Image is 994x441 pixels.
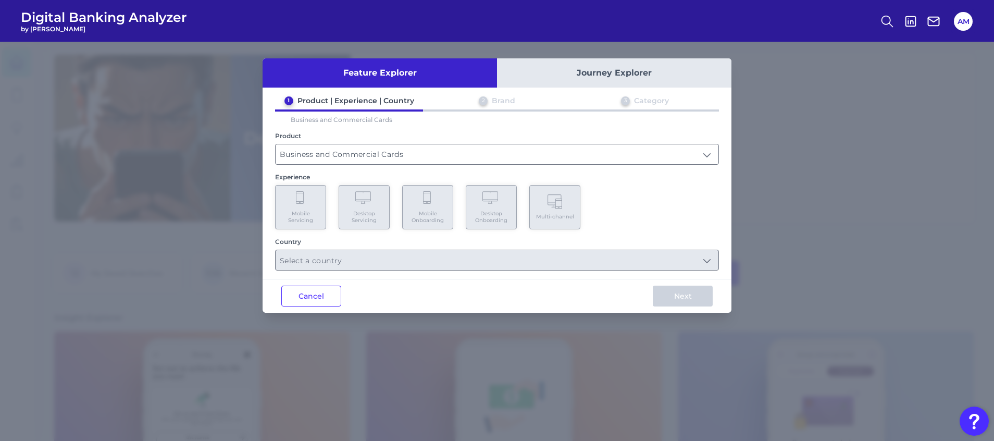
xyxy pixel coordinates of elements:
[621,96,630,105] div: 3
[281,286,341,307] button: Cancel
[497,58,731,88] button: Journey Explorer
[408,210,448,224] span: Mobile Onboarding
[536,213,574,220] span: Multi-channel
[275,132,719,140] div: Product
[479,96,488,105] div: 2
[263,58,497,88] button: Feature Explorer
[275,238,719,246] div: Country
[954,12,973,31] button: AM
[634,96,669,105] div: Category
[402,185,453,229] button: Mobile Onboarding
[471,210,511,224] span: Desktop Onboarding
[281,210,320,224] span: Mobile Servicing
[275,116,408,124] p: Business and Commercial Cards
[21,9,187,25] span: Digital Banking Analyzer
[492,96,515,105] div: Brand
[960,407,989,436] button: Open Resource Center
[275,173,719,181] div: Experience
[466,185,517,229] button: Desktop Onboarding
[284,96,293,105] div: 1
[275,185,326,229] button: Mobile Servicing
[276,250,718,270] input: Select a country
[529,185,580,229] button: Multi-channel
[21,25,187,33] span: by [PERSON_NAME]
[339,185,390,229] button: Desktop Servicing
[297,96,414,105] div: Product | Experience | Country
[653,286,713,307] button: Next
[344,210,384,224] span: Desktop Servicing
